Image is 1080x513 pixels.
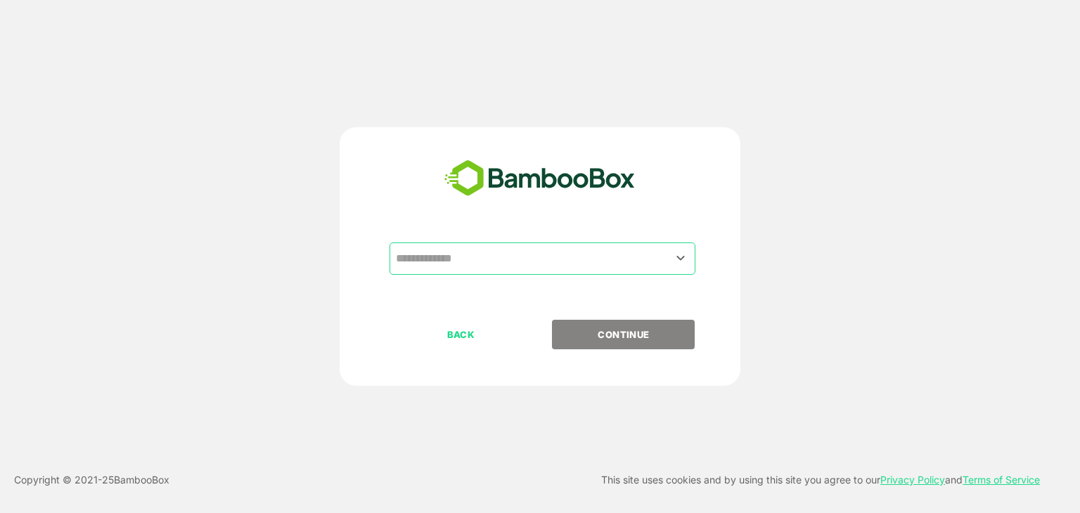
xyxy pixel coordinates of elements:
a: Terms of Service [963,474,1040,486]
img: bamboobox [437,155,643,202]
button: CONTINUE [552,320,695,349]
p: This site uses cookies and by using this site you agree to our and [601,472,1040,488]
button: Open [671,249,690,268]
p: CONTINUE [553,327,694,342]
a: Privacy Policy [880,474,945,486]
p: BACK [391,327,532,342]
p: Copyright © 2021- 25 BambooBox [14,472,169,488]
button: BACK [390,320,532,349]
